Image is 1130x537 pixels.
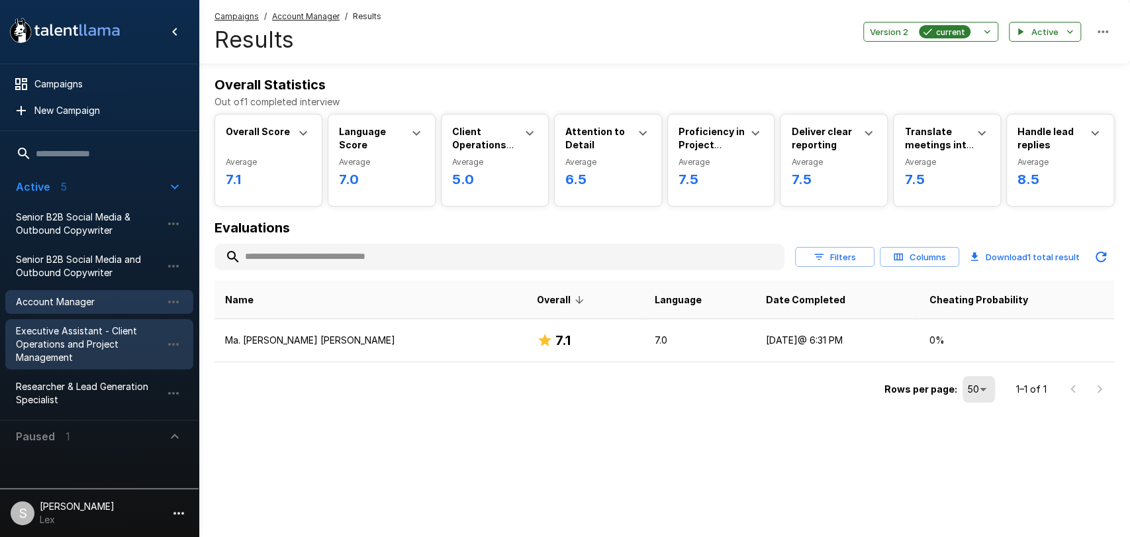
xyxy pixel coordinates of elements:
b: Evaluations [214,220,290,236]
p: 7.0 [655,334,745,347]
h6: 6.5 [565,169,651,190]
span: Average [1017,156,1103,169]
span: Language [655,292,702,308]
p: 0 % [929,334,1104,347]
span: Average [679,156,764,169]
button: Updated Today - 8:03 PM [1088,244,1114,270]
h6: 8.5 [1017,169,1103,190]
span: Version 2 [870,24,908,40]
h6: 5.0 [452,169,538,190]
h6: 7.1 [226,169,311,190]
h6: 7.5 [904,169,990,190]
h4: Results [214,26,381,54]
button: Active [1009,22,1081,42]
b: Client Operations Ownership [452,126,514,164]
b: Handle lead replies [1017,126,1074,150]
span: Cheating Probability [929,292,1028,308]
span: Name [225,292,254,308]
p: Rows per page: [884,383,957,396]
span: Average [904,156,990,169]
span: Average [791,156,876,169]
b: Attention to Detail [565,126,625,150]
p: Out of 1 completed interview [214,95,1114,109]
span: Average [339,156,424,169]
b: Language Score [339,126,386,150]
span: Overall [537,292,588,308]
b: Translate meetings into action [904,126,973,164]
h6: 7.0 [339,169,424,190]
p: 1–1 of 1 [1016,383,1047,396]
span: Average [452,156,538,169]
button: Version 2current [863,22,998,42]
b: Deliver clear reporting [791,126,851,150]
b: Overall Score [226,126,290,137]
h6: 7.5 [791,169,876,190]
div: 50 [963,376,995,403]
h6: 7.1 [555,330,571,351]
span: Average [226,156,311,169]
button: Columns [880,247,959,268]
span: Date Completed [765,292,845,308]
h6: 7.5 [679,169,764,190]
b: Proficiency in Project Management Tools and CRM [679,126,745,190]
span: / [264,10,267,23]
span: Results [353,10,381,23]
b: Overall Statistics [214,77,326,93]
button: Download1 total result [965,244,1085,270]
u: Account Manager [272,11,340,21]
p: Ma. [PERSON_NAME] [PERSON_NAME] [225,334,516,347]
u: Campaigns [214,11,259,21]
button: Filters [795,247,874,268]
span: Average [565,156,651,169]
td: [DATE] @ 6:31 PM [755,319,919,362]
span: current [931,25,970,39]
span: / [345,10,348,23]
